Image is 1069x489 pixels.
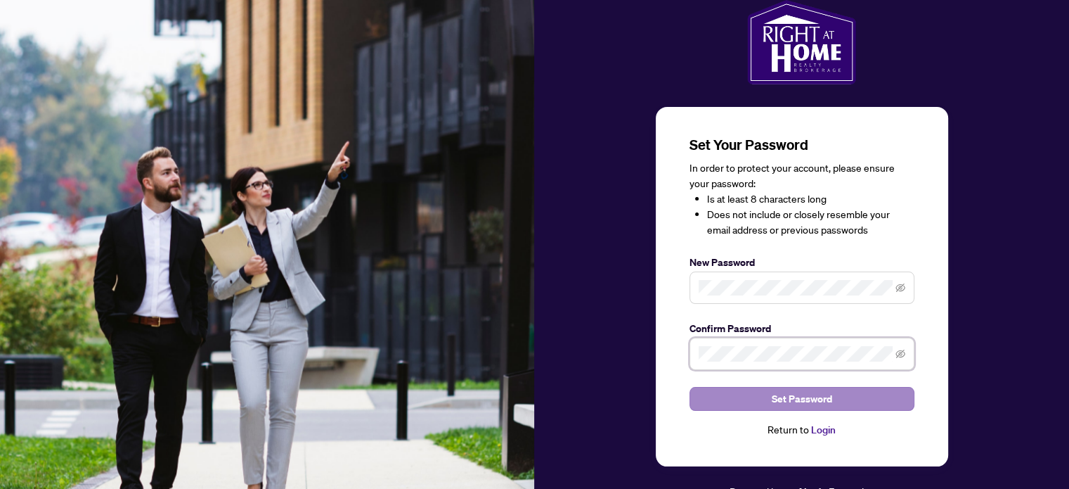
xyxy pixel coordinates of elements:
li: Does not include or closely resemble your email address or previous passwords [707,207,914,238]
li: Is at least 8 characters long [707,191,914,207]
a: Login [811,424,836,436]
button: Set Password [689,387,914,411]
h3: Set Your Password [689,135,914,155]
span: Set Password [772,388,832,410]
div: Return to [689,422,914,438]
label: Confirm Password [689,321,914,336]
span: eye-invisible [895,349,905,359]
span: eye-invisible [895,283,905,293]
div: In order to protect your account, please ensure your password: [689,160,914,238]
label: New Password [689,255,914,270]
